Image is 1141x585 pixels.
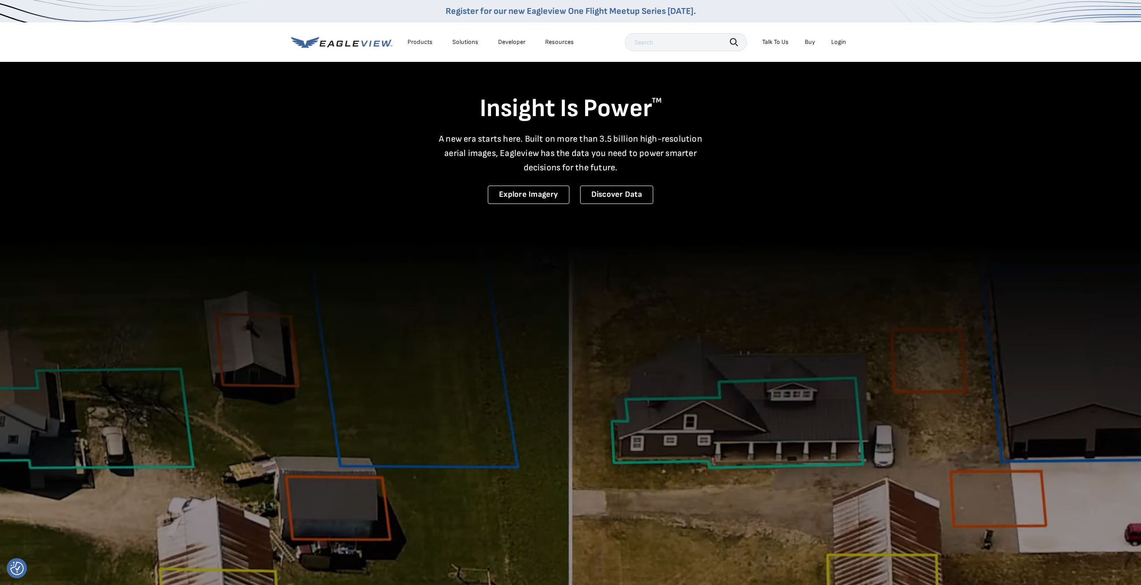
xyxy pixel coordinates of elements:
a: Discover Data [580,186,653,204]
sup: TM [652,96,662,105]
img: Revisit consent button [10,562,24,575]
button: Consent Preferences [10,562,24,575]
input: Search [625,33,747,51]
a: Buy [805,38,815,46]
div: Products [408,38,433,46]
div: Login [831,38,846,46]
div: Talk To Us [762,38,789,46]
p: A new era starts here. Built on more than 3.5 billion high-resolution aerial images, Eagleview ha... [434,132,708,175]
a: Developer [498,38,525,46]
a: Explore Imagery [488,186,569,204]
div: Resources [545,38,574,46]
div: Solutions [452,38,478,46]
h1: Insight Is Power [291,93,850,125]
a: Register for our new Eagleview One Flight Meetup Series [DATE]. [446,6,696,17]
